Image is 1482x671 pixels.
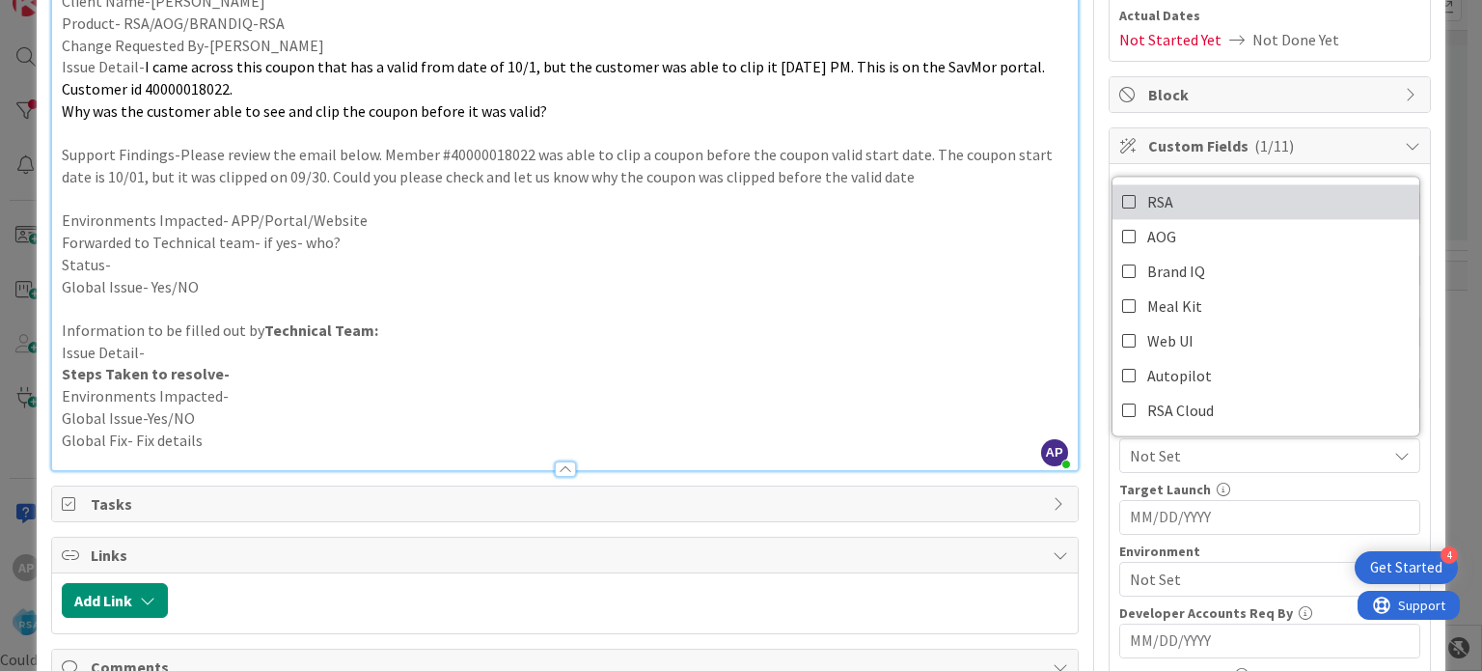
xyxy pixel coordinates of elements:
[62,57,1048,98] span: I came across this coupon that has a valid from date of 10/1, but the customer was able to clip i...
[1147,222,1176,251] span: AOG
[1147,361,1212,390] span: Autopilot
[1112,393,1419,428] a: RSA Cloud
[264,321,378,340] strong: Technical Team:
[62,430,1067,452] p: Global Fix- Fix details
[41,3,88,26] span: Support
[62,276,1067,298] p: Global Issue- Yes/NO
[1355,551,1458,584] div: Open Get Started checklist, remaining modules: 4
[1441,546,1458,564] div: 4
[1147,396,1214,425] span: RSA Cloud
[62,232,1067,254] p: Forwarded to Technical team- if yes- who?
[1112,289,1419,323] a: Meal Kit
[62,144,1067,187] p: Support Findings-Please review the email below. Member #40000018022 was able to clip a coupon bef...
[1112,323,1419,358] a: Web UI
[91,492,1042,516] span: Tasks
[1119,545,1420,558] div: Environment
[1148,83,1395,106] span: Block
[1130,444,1386,467] span: Not Set
[1148,134,1395,157] span: Custom Fields
[1041,439,1068,466] span: AP
[1119,6,1420,26] span: Actual Dates
[1147,292,1202,321] span: Meal Kit
[62,342,1067,364] p: Issue Detail-
[1112,219,1419,254] a: AOG
[62,56,1067,99] p: Issue Detail-
[62,407,1067,430] p: Global Issue-Yes/NO
[1252,28,1339,51] span: Not Done Yet
[1130,625,1410,657] input: MM/DD/YYYY
[91,544,1042,567] span: Links
[62,320,1067,342] p: Information to be filled out by
[1112,184,1419,219] a: RSA
[1112,254,1419,289] a: Brand IQ
[62,583,168,618] button: Add Link
[62,35,1067,57] p: Change Requested By-[PERSON_NAME]
[1112,358,1419,393] a: Autopilot
[1119,28,1221,51] span: Not Started Yet
[1119,483,1420,496] div: Target Launch
[1147,326,1194,355] span: Web UI
[62,101,547,121] span: Why was the customer able to see and clip the coupon before it was valid?
[62,210,1067,232] p: Environments Impacted- APP/Portal/Website
[1119,174,1157,191] label: Client
[1254,136,1294,155] span: ( 1/11 )
[1130,501,1410,534] input: MM/DD/YYYY
[1147,187,1173,216] span: RSA
[62,385,1067,407] p: Environments Impacted-
[62,13,1067,35] p: Product- RSA/AOG/BRANDIQ-RSA
[62,254,1067,276] p: Status-
[62,364,230,383] strong: Steps Taken to resolve-
[1370,558,1442,577] div: Get Started
[1119,606,1420,620] div: Developer Accounts Req By
[1147,257,1205,286] span: Brand IQ
[1130,568,1386,591] span: Not Set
